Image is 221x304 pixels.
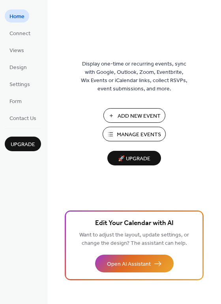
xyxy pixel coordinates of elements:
[5,111,41,124] a: Contact Us
[117,131,161,139] span: Manage Events
[9,64,27,72] span: Design
[95,255,174,272] button: Open AI Assistant
[11,141,35,149] span: Upgrade
[5,26,35,39] a: Connect
[9,30,30,38] span: Connect
[5,60,32,73] a: Design
[5,137,41,151] button: Upgrade
[9,98,22,106] span: Form
[107,151,161,165] button: 🚀 Upgrade
[95,218,174,229] span: Edit Your Calendar with AI
[9,13,24,21] span: Home
[5,9,29,23] a: Home
[103,127,166,141] button: Manage Events
[112,154,156,164] span: 🚀 Upgrade
[5,94,26,107] a: Form
[5,43,29,56] a: Views
[9,81,30,89] span: Settings
[118,112,161,120] span: Add New Event
[103,108,165,123] button: Add New Event
[79,230,189,249] span: Want to adjust the layout, update settings, or change the design? The assistant can help.
[107,260,151,268] span: Open AI Assistant
[9,47,24,55] span: Views
[81,60,187,93] span: Display one-time or recurring events, sync with Google, Outlook, Zoom, Eventbrite, Wix Events or ...
[9,114,36,123] span: Contact Us
[5,77,35,90] a: Settings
